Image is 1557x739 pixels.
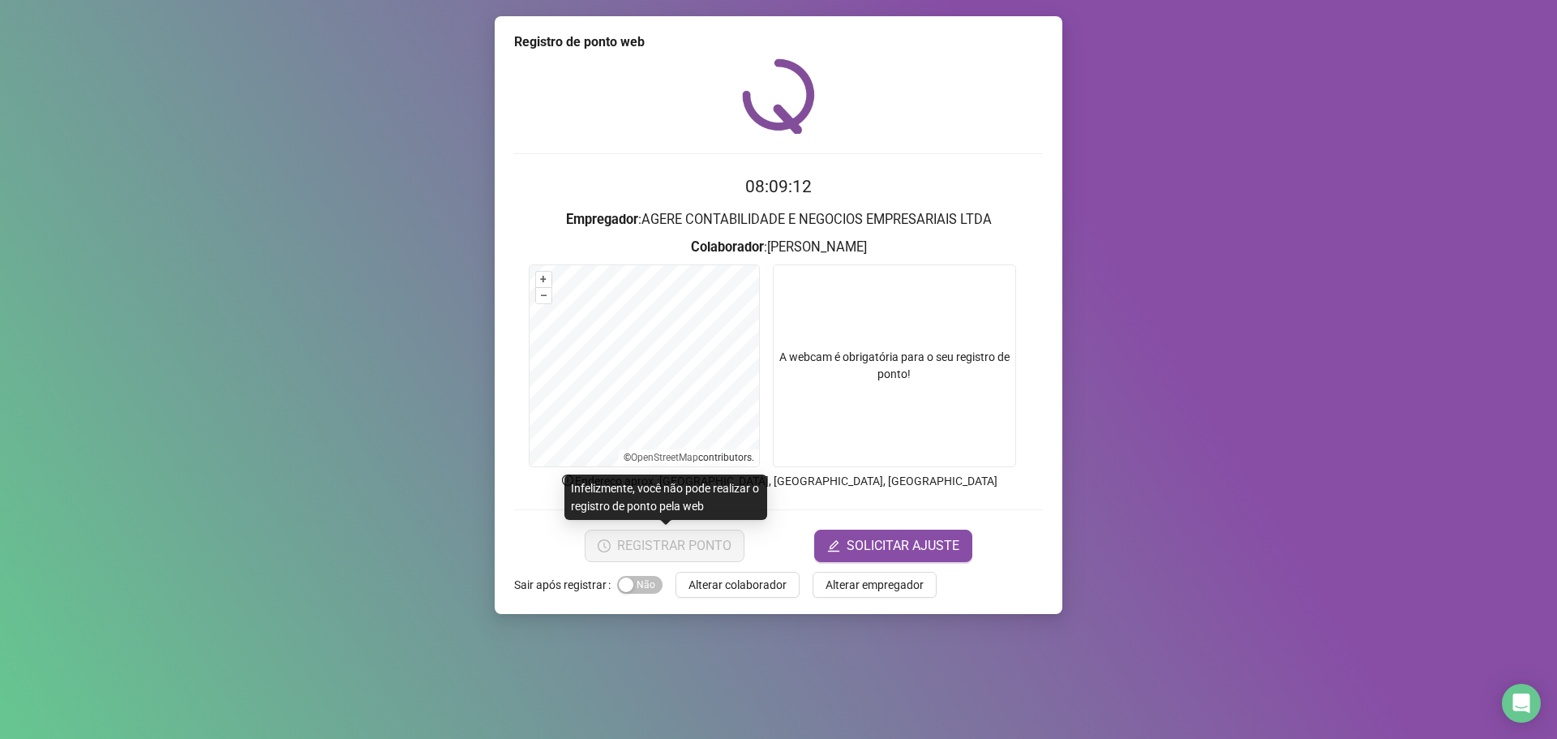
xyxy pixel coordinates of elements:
span: Alterar empregador [826,576,924,594]
li: © contributors. [624,452,754,463]
button: Alterar colaborador [676,572,800,598]
div: A webcam é obrigatória para o seu registro de ponto! [773,264,1016,467]
div: Infelizmente, você não pode realizar o registro de ponto pela web [564,475,767,520]
span: info-circle [560,473,575,488]
button: + [536,272,551,287]
strong: Colaborador [691,239,764,255]
img: QRPoint [742,58,815,134]
span: edit [827,539,840,552]
a: OpenStreetMap [631,452,698,463]
h3: : AGERE CONTABILIDADE E NEGOCIOS EMPRESARIAIS LTDA [514,209,1043,230]
time: 08:09:12 [745,177,812,196]
p: Endereço aprox. : [GEOGRAPHIC_DATA], [GEOGRAPHIC_DATA], [GEOGRAPHIC_DATA] [514,472,1043,490]
button: – [536,288,551,303]
div: Registro de ponto web [514,32,1043,52]
div: Open Intercom Messenger [1502,684,1541,723]
label: Sair após registrar [514,572,617,598]
button: REGISTRAR PONTO [585,530,744,562]
button: editSOLICITAR AJUSTE [814,530,972,562]
button: Alterar empregador [813,572,937,598]
span: Alterar colaborador [688,576,787,594]
strong: Empregador [566,212,638,227]
h3: : [PERSON_NAME] [514,237,1043,258]
span: SOLICITAR AJUSTE [847,536,959,556]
